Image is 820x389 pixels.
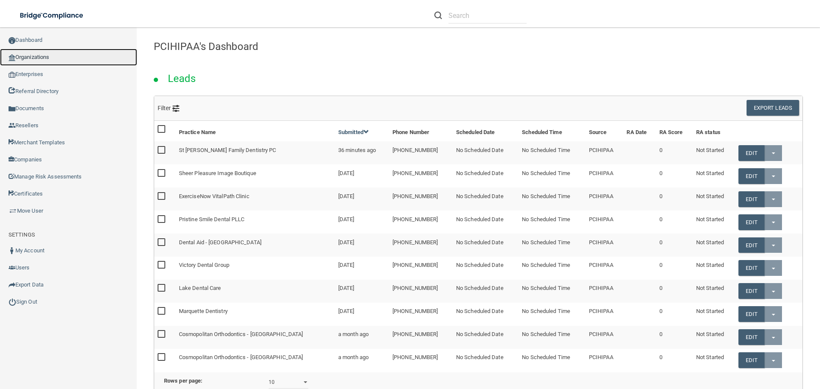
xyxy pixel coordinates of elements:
td: [PHONE_NUMBER] [389,211,453,234]
img: enterprise.0d942306.png [9,72,15,78]
td: 0 [656,349,693,371]
td: PCIHIPAA [586,303,624,326]
td: PCIHIPAA [586,326,624,349]
td: PCIHIPAA [586,211,624,234]
td: [PHONE_NUMBER] [389,257,453,280]
td: a month ago [335,349,389,371]
a: Edit [738,168,764,184]
img: ic_power_dark.7ecde6b1.png [9,298,16,306]
td: Sheer Pleasure Image Boutique [176,164,335,187]
img: ic_dashboard_dark.d01f4a41.png [9,37,15,44]
td: No Scheduled Date [453,187,518,211]
td: [PHONE_NUMBER] [389,349,453,371]
td: Victory Dental Group [176,257,335,280]
td: PCIHIPAA [586,187,624,211]
td: 0 [656,141,693,164]
td: Not Started [693,187,735,211]
th: RA Date [623,121,656,141]
td: 0 [656,326,693,349]
td: No Scheduled Time [518,211,586,234]
td: PCIHIPAA [586,141,624,164]
th: Phone Number [389,121,453,141]
td: No Scheduled Date [453,211,518,234]
th: Source [586,121,624,141]
td: No Scheduled Date [453,164,518,187]
td: [DATE] [335,234,389,257]
td: Not Started [693,164,735,187]
td: [DATE] [335,303,389,326]
td: 0 [656,303,693,326]
h4: PCIHIPAA's Dashboard [154,41,803,52]
td: Dental Aid - [GEOGRAPHIC_DATA] [176,234,335,257]
th: RA status [693,121,735,141]
img: icon-export.b9366987.png [9,281,15,288]
td: No Scheduled Date [453,257,518,280]
h2: Leads [159,67,205,91]
td: 0 [656,164,693,187]
td: Not Started [693,257,735,280]
td: Not Started [693,349,735,371]
td: [PHONE_NUMBER] [389,280,453,303]
td: No Scheduled Date [453,349,518,371]
a: Edit [738,145,764,161]
td: No Scheduled Date [453,280,518,303]
td: Not Started [693,326,735,349]
input: Search [448,8,527,23]
a: Edit [738,237,764,253]
img: bridge_compliance_login_screen.278c3ca4.svg [13,7,91,24]
td: PCIHIPAA [586,234,624,257]
td: [PHONE_NUMBER] [389,141,453,164]
td: 0 [656,187,693,211]
td: No Scheduled Time [518,303,586,326]
td: No Scheduled Time [518,280,586,303]
td: Lake Dental Care [176,280,335,303]
td: Not Started [693,141,735,164]
a: Edit [738,283,764,299]
td: No Scheduled Time [518,164,586,187]
td: 0 [656,280,693,303]
td: 36 minutes ago [335,141,389,164]
td: [DATE] [335,211,389,234]
td: No Scheduled Time [518,326,586,349]
span: Filter [158,105,179,111]
a: Edit [738,214,764,230]
td: Not Started [693,280,735,303]
td: No Scheduled Time [518,141,586,164]
td: [DATE] [335,187,389,211]
img: briefcase.64adab9b.png [9,207,17,215]
td: No Scheduled Date [453,141,518,164]
img: organization-icon.f8decf85.png [9,54,15,61]
td: No Scheduled Time [518,257,586,280]
td: ExerciseNow VitalPath Clinic [176,187,335,211]
td: No Scheduled Date [453,326,518,349]
b: Rows per page: [164,377,202,384]
td: a month ago [335,326,389,349]
img: ic-search.3b580494.png [434,12,442,19]
td: PCIHIPAA [586,257,624,280]
a: Edit [738,191,764,207]
td: [DATE] [335,257,389,280]
a: Edit [738,329,764,345]
img: ic_reseller.de258add.png [9,122,15,129]
td: [PHONE_NUMBER] [389,303,453,326]
button: Export Leads [747,100,799,116]
td: PCIHIPAA [586,349,624,371]
img: icon-users.e205127d.png [9,264,15,271]
td: 0 [656,257,693,280]
img: icon-documents.8dae5593.png [9,105,15,112]
td: No Scheduled Time [518,349,586,371]
td: [DATE] [335,164,389,187]
td: Pristine Smile Dental PLLC [176,211,335,234]
a: Submitted [338,129,369,135]
a: Edit [738,306,764,322]
img: ic_user_dark.df1a06c3.png [9,247,15,254]
td: No Scheduled Date [453,234,518,257]
td: [PHONE_NUMBER] [389,234,453,257]
td: PCIHIPAA [586,164,624,187]
th: Scheduled Time [518,121,586,141]
td: St [PERSON_NAME] Family Dentistry PC [176,141,335,164]
td: PCIHIPAA [586,280,624,303]
a: Edit [738,352,764,368]
td: 0 [656,234,693,257]
td: [PHONE_NUMBER] [389,164,453,187]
